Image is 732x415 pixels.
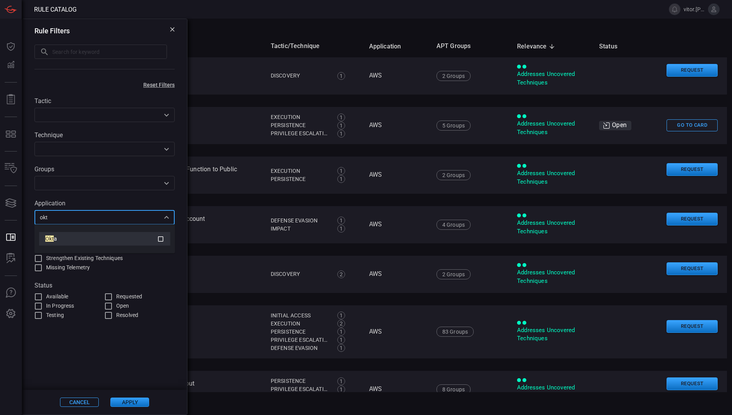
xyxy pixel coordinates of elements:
div: 1 [337,72,345,80]
span: Available [46,293,68,301]
button: Open [161,178,172,189]
div: Persistence [271,175,329,183]
div: Privilege Escalation [271,385,329,393]
button: MITRE - Detection Posture [2,125,20,143]
span: Application [369,42,411,51]
div: 1 [337,130,345,138]
div: Privilege Escalation [271,336,329,344]
div: Execution [271,113,329,121]
div: Open [599,121,631,130]
button: Detections [2,56,20,74]
div: 2 [337,270,345,278]
button: Rule Catalog [2,228,20,247]
button: Cancel [60,398,99,407]
button: Request [667,64,718,77]
div: 2 Groups [436,269,471,279]
div: 1 [337,122,345,129]
div: Addresses Uncovered Techniques [517,169,587,186]
label: Tactic [34,97,175,105]
div: Addresses Uncovered Techniques [517,269,587,285]
div: 8 Groups [436,384,471,394]
td: AWS [363,305,430,358]
div: Persistence [271,377,329,385]
button: Open [161,110,172,121]
div: 1 [337,167,345,175]
label: Application [34,200,175,207]
div: 5 Groups [436,121,471,131]
li: Okta [39,232,170,246]
div: Initial Access [271,312,329,320]
div: Privilege Escalation [271,129,329,138]
span: Okt [45,236,54,242]
div: Discovery [271,270,329,278]
span: Relevance [517,42,557,51]
div: 1 [337,377,345,385]
button: Cards [2,194,20,212]
div: Execution [271,320,329,328]
div: 1 [337,328,345,336]
button: Request [667,320,718,333]
td: AWS [363,206,430,243]
div: 1 [337,175,345,183]
button: Dashboard [2,37,20,56]
div: 1 [337,217,345,224]
div: Defense Evasion [271,344,329,352]
td: AWS [363,107,430,144]
div: 2 Groups [436,71,471,81]
button: Request [667,262,718,275]
div: Defense Evasion [271,217,329,225]
div: Addresses Uncovered Techniques [517,326,587,343]
span: Resolved [116,311,138,319]
button: Request [667,163,718,176]
div: 1 [337,386,345,393]
input: Search for keyword [52,45,167,59]
label: Groups [34,165,175,173]
button: Ask Us A Question [2,284,20,302]
td: AWS [363,256,430,293]
button: Inventory [2,159,20,178]
label: Technique [34,131,175,139]
span: Strengthen Existing Techniques [46,254,123,262]
span: Requested [116,293,142,301]
div: Persistence [271,328,329,336]
button: Reset Filters [131,82,187,88]
th: APT Groups [430,35,511,57]
td: AWS [363,371,430,408]
div: 1 [337,225,345,232]
button: Go To Card [667,119,718,131]
span: Missing Telemetry [46,263,90,272]
div: Addresses Uncovered Techniques [517,384,587,400]
label: Status [34,282,175,289]
button: Reports [2,90,20,109]
th: Tactic/Technique [265,35,363,57]
div: Addresses Uncovered Techniques [517,219,587,236]
div: 1 [337,312,345,319]
div: Impact [271,225,329,233]
span: Rule Catalog [34,6,77,13]
div: Discovery [271,72,329,80]
button: Request [667,213,718,226]
div: 1 [337,336,345,344]
div: Addresses Uncovered Techniques [517,70,587,87]
button: Request [667,377,718,390]
span: vitor.[PERSON_NAME] [684,6,705,12]
div: 2 Groups [436,170,471,180]
td: AWS [363,157,430,194]
button: Close [161,212,172,223]
span: a [54,236,57,242]
div: Addresses Uncovered Techniques [517,120,587,136]
td: AWS [363,57,430,95]
button: ALERT ANALYSIS [2,249,20,268]
div: Execution [271,167,329,175]
button: Apply [110,398,149,407]
div: 4 Groups [436,220,471,230]
button: Open [161,144,172,155]
div: Persistence [271,121,329,129]
div: 1 [337,114,345,121]
div: 83 Groups [436,327,474,337]
span: Open [116,302,129,310]
span: Testing [46,311,64,319]
h3: Rule Filters [34,27,70,35]
div: 2 [337,320,345,327]
div: 1 [337,344,345,352]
